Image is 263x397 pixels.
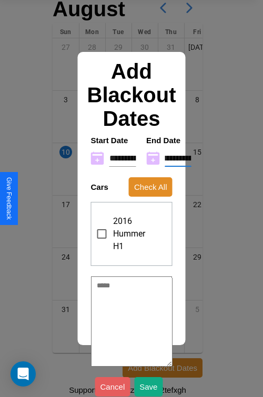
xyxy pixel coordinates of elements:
[91,136,136,145] h4: Start Date
[129,177,173,197] button: Check All
[146,136,191,145] h4: End Date
[95,377,130,396] button: Cancel
[134,377,163,396] button: Save
[11,361,36,387] div: Open Intercom Messenger
[91,183,108,191] h4: Cars
[5,177,13,220] div: Give Feedback
[113,215,146,253] span: 2016 Hummer H1
[86,60,178,131] h2: Add Blackout Dates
